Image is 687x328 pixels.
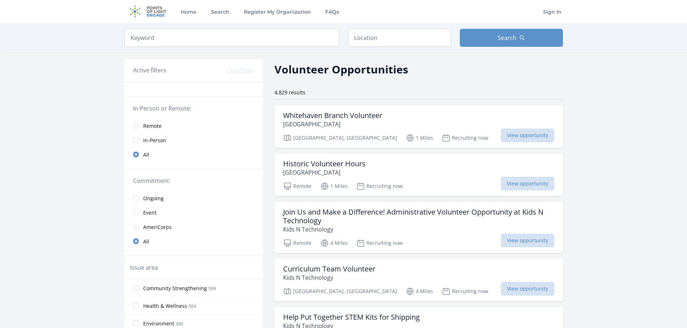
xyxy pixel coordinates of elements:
p: [GEOGRAPHIC_DATA] [283,120,382,129]
a: Join Us and Make a Difference! Administrative Volunteer Opportunity at Kids N Technology Kids N T... [274,202,563,253]
span: Community Strengthening [143,285,207,292]
span: 504 [189,303,196,309]
input: Environment 390 [133,320,139,326]
p: Remote [283,182,312,190]
span: Health & Wellness [143,302,187,310]
p: Kids N Technology [283,273,375,282]
span: Ongoing [143,195,164,202]
a: All [124,147,263,162]
h3: Historic Volunteer Hours [283,159,366,168]
p: [GEOGRAPHIC_DATA], [GEOGRAPHIC_DATA] [283,134,397,142]
span: 4,829 results [274,89,305,96]
span: Search [498,33,516,42]
p: Recruiting now [442,134,488,142]
h3: Join Us and Make a Difference! Administrative Volunteer Opportunity at Kids N Technology [283,208,554,225]
span: Environment [143,320,174,327]
p: [GEOGRAPHIC_DATA], [GEOGRAPHIC_DATA] [283,287,397,296]
p: Recruiting now [356,182,403,190]
span: View opportunity [501,234,554,247]
span: View opportunity [501,129,554,142]
p: 4 Miles [406,287,433,296]
h3: Active filters [133,66,166,75]
input: Keyword [124,29,339,47]
span: All [143,151,149,158]
p: [GEOGRAPHIC_DATA] [283,168,366,177]
span: View opportunity [501,282,554,296]
span: View opportunity [501,177,554,190]
p: 1 Miles [320,182,348,190]
button: Clear filters [226,67,254,74]
span: In-Person [143,137,166,144]
a: Event [124,205,263,220]
a: All [124,234,263,248]
a: Curriculum Team Volunteer Kids N Technology [GEOGRAPHIC_DATA], [GEOGRAPHIC_DATA] 4 Miles Recruiti... [274,259,563,301]
span: 599 [208,286,216,292]
a: Remote [124,118,263,133]
button: Search [460,29,563,47]
h3: Curriculum Team Volunteer [283,265,375,273]
h3: Whitehaven Branch Volunteer [283,111,382,120]
p: 4 Miles [320,239,348,247]
span: 390 [176,321,183,327]
span: Event [143,209,157,216]
a: In-Person [124,133,263,147]
p: Remote [283,239,312,247]
span: AmeriCorps [143,224,172,231]
p: Kids N Technology [283,225,554,234]
input: Health & Wellness 504 [133,303,139,309]
p: 1 Miles [406,134,433,142]
input: Community Strengthening 599 [133,285,139,291]
a: Ongoing [124,191,263,205]
input: Location [348,29,451,47]
a: Historic Volunteer Hours [GEOGRAPHIC_DATA] Remote 1 Miles Recruiting now View opportunity [274,154,563,196]
legend: Issue area [130,263,158,272]
p: Recruiting now [442,287,488,296]
span: All [143,238,149,245]
legend: Commitment: [133,176,254,185]
legend: In-Person or Remote: [133,104,254,113]
p: Recruiting now [356,239,403,247]
h2: Volunteer Opportunities [274,61,408,77]
span: Remote [143,122,162,130]
h3: Help Put Together STEM Kits for Shipping [283,313,420,322]
a: Whitehaven Branch Volunteer [GEOGRAPHIC_DATA] [GEOGRAPHIC_DATA], [GEOGRAPHIC_DATA] 1 Miles Recrui... [274,105,563,148]
a: AmeriCorps [124,220,263,234]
